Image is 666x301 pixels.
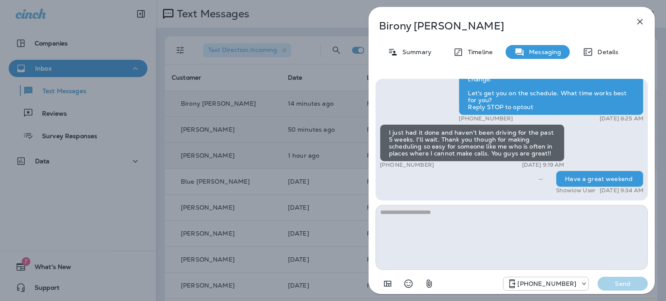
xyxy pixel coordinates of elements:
div: I just had it done and haven't been driving for the past 5 weeks. I'll wait. Thank you though for... [380,124,565,162]
p: [DATE] 8:25 AM [600,115,643,122]
p: [PHONE_NUMBER] [459,115,513,122]
div: Have a great weekend [556,171,643,187]
div: Hi [PERSON_NAME], this is Future Tire Show Low. Our records show your vehicle is due for your nex... [459,57,643,115]
p: Messaging [525,49,561,55]
p: Summary [398,49,431,55]
button: Select an emoji [400,275,417,292]
p: Details [593,49,618,55]
p: [PHONE_NUMBER] [380,162,434,168]
p: [DATE] 9:34 AM [600,187,643,194]
p: Timeline [464,49,493,55]
p: Birony [PERSON_NAME] [379,20,616,32]
span: Sent [539,175,543,182]
button: Add in a premade template [379,275,396,292]
p: [DATE] 9:19 AM [522,162,565,168]
p: [PHONE_NUMBER] [517,280,576,287]
div: +1 (928) 232-1970 [503,278,588,289]
p: Showlow User [556,187,595,194]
